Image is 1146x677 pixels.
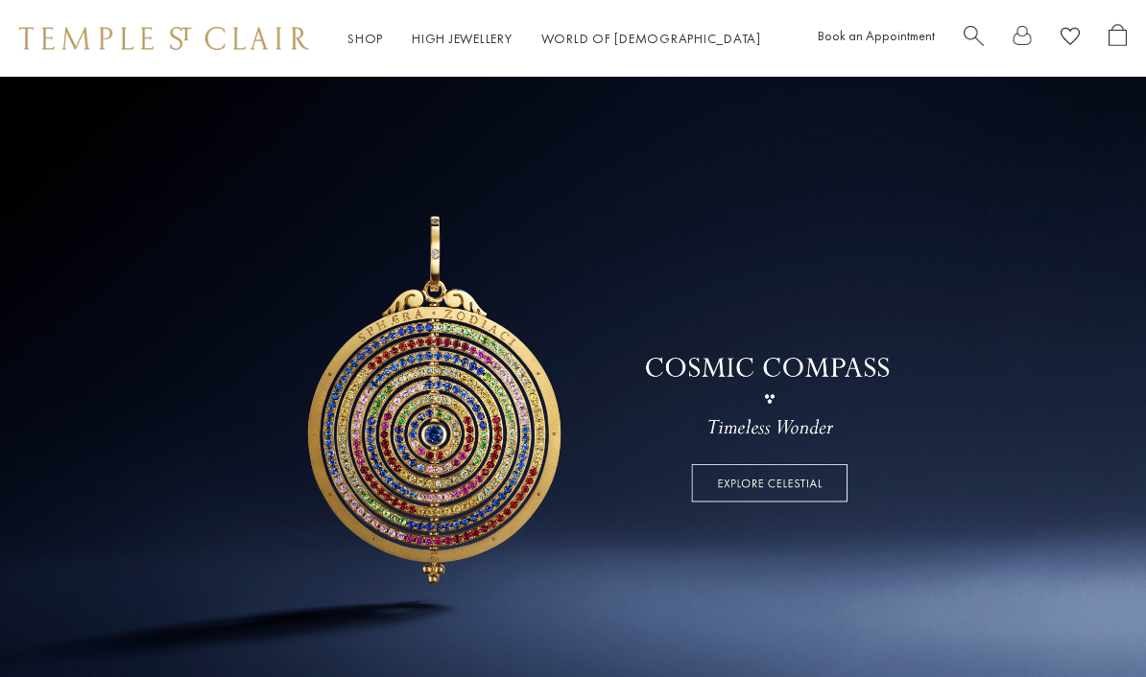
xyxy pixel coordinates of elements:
[1109,24,1127,54] a: Open Shopping Bag
[818,27,935,44] a: Book an Appointment
[412,30,513,47] a: High JewelleryHigh Jewellery
[964,24,984,54] a: Search
[19,27,309,50] img: Temple St. Clair
[347,27,761,51] nav: Main navigation
[347,30,383,47] a: ShopShop
[541,30,761,47] a: World of [DEMOGRAPHIC_DATA]World of [DEMOGRAPHIC_DATA]
[1061,24,1080,54] a: View Wishlist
